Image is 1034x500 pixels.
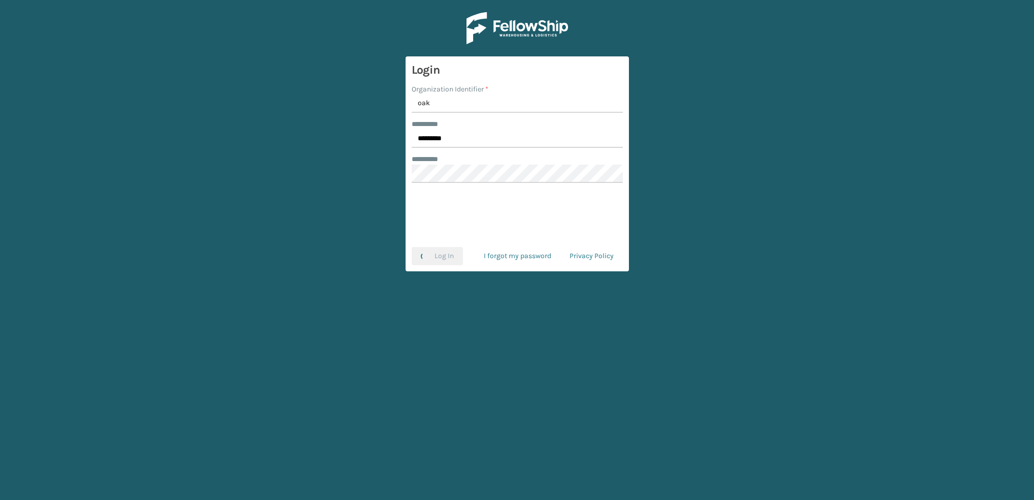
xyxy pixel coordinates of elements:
label: Organization Identifier [412,84,488,95]
a: Privacy Policy [560,247,623,265]
a: I forgot my password [475,247,560,265]
h3: Login [412,63,623,78]
button: Log In [412,247,463,265]
iframe: reCAPTCHA [440,195,594,235]
img: Logo [466,12,568,44]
